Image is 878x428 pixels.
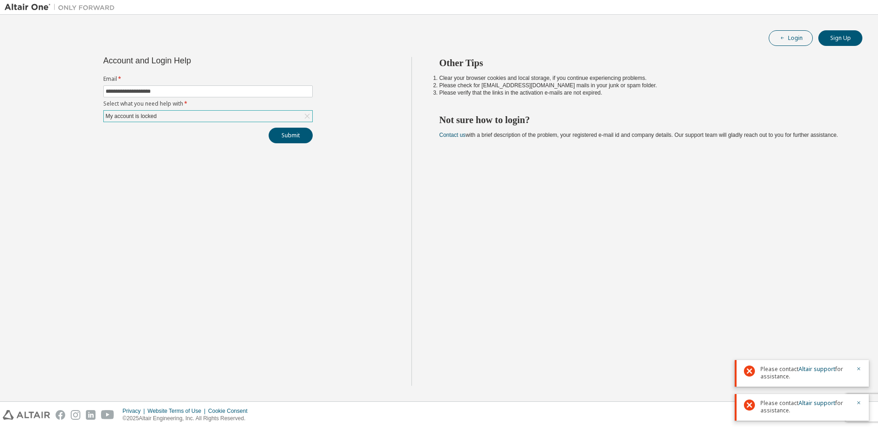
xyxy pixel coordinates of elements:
[760,400,850,414] span: Please contact for assistance.
[208,407,253,415] div: Cookie Consent
[71,410,80,420] img: instagram.svg
[123,415,253,422] p: © 2025 Altair Engineering, Inc. All Rights Reserved.
[103,100,313,107] label: Select what you need help with
[56,410,65,420] img: facebook.svg
[439,132,466,138] a: Contact us
[147,407,208,415] div: Website Terms of Use
[439,57,846,69] h2: Other Tips
[439,82,846,89] li: Please check for [EMAIL_ADDRESS][DOMAIN_NAME] mails in your junk or spam folder.
[104,111,312,122] div: My account is locked
[439,89,846,96] li: Please verify that the links in the activation e-mails are not expired.
[123,407,147,415] div: Privacy
[3,410,50,420] img: altair_logo.svg
[769,30,813,46] button: Login
[439,132,838,138] span: with a brief description of the problem, your registered e-mail id and company details. Our suppo...
[269,128,313,143] button: Submit
[5,3,119,12] img: Altair One
[103,75,313,83] label: Email
[818,30,862,46] button: Sign Up
[103,57,271,64] div: Account and Login Help
[439,74,846,82] li: Clear your browser cookies and local storage, if you continue experiencing problems.
[101,410,114,420] img: youtube.svg
[86,410,96,420] img: linkedin.svg
[760,366,850,380] span: Please contact for assistance.
[439,114,846,126] h2: Not sure how to login?
[799,365,835,373] a: Altair support
[104,111,158,121] div: My account is locked
[799,399,835,407] a: Altair support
